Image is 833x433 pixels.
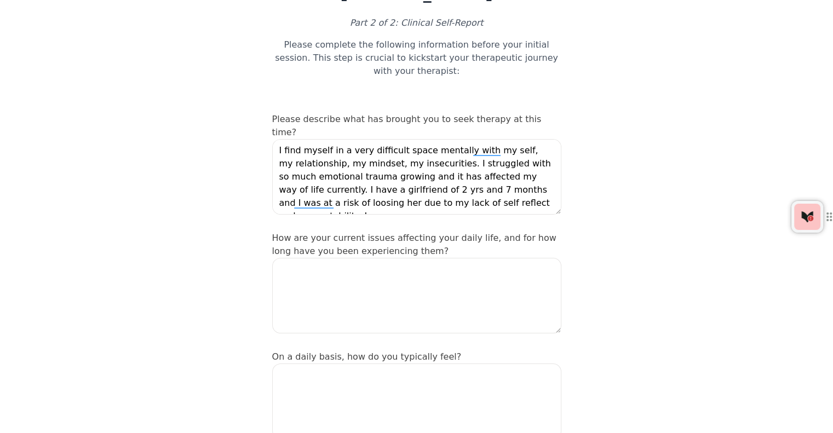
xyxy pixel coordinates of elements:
p: Part 2 of 2: Clinical Self-Report [272,16,561,30]
label: How are your current issues affecting your daily life, and for how long have you been experiencin... [272,233,556,256]
p: Please complete the following information before your initial session. This step is crucial to ki... [272,38,561,78]
label: On a daily basis, how do you typically feel? [272,351,462,362]
label: Please describe what has brought you to seek therapy at this time? [272,114,542,137]
textarea: I find myself in a very difficult space mentally with my self, my relationship, my mindset, my in... [272,139,561,215]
